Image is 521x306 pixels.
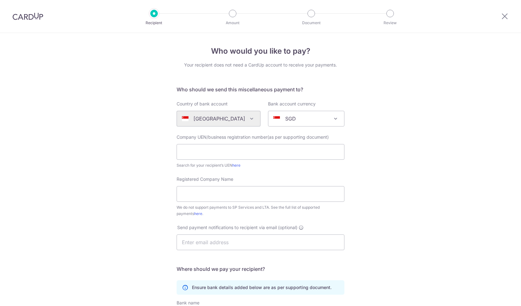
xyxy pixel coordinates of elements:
[177,86,344,93] h5: Who should we send this miscellaneous payment to?
[13,13,43,20] img: CardUp
[367,20,413,26] p: Review
[232,163,240,168] a: here
[177,265,344,273] h5: Where should we pay your recipient?
[481,287,515,303] iframe: Opens a widget where you can find more information
[177,62,344,68] div: Your recipient does not need a CardUp account to receive your payments.
[177,46,344,57] h4: Who would you like to pay?
[177,234,344,250] input: Enter email address
[268,111,344,126] span: SGD
[177,101,228,107] label: Country of bank account
[177,134,329,140] span: Company UEN/business registration number(as per supporting document)
[285,115,296,122] p: SGD
[177,300,199,306] label: Bank name
[209,20,256,26] p: Amount
[177,204,344,217] div: We do not support payments to SP Services and LTA. See the full list of supported payments .
[177,224,297,231] span: Send payment notifications to recipient via email (optional)
[194,211,202,216] a: here
[131,20,177,26] p: Recipient
[177,162,344,169] div: Search for your recipient’s UEN
[268,111,344,126] span: SGD
[192,284,332,291] p: Ensure bank details added below are as per supporting document.
[177,176,233,182] span: Registered Company Name
[288,20,334,26] p: Document
[268,101,316,107] label: Bank account currency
